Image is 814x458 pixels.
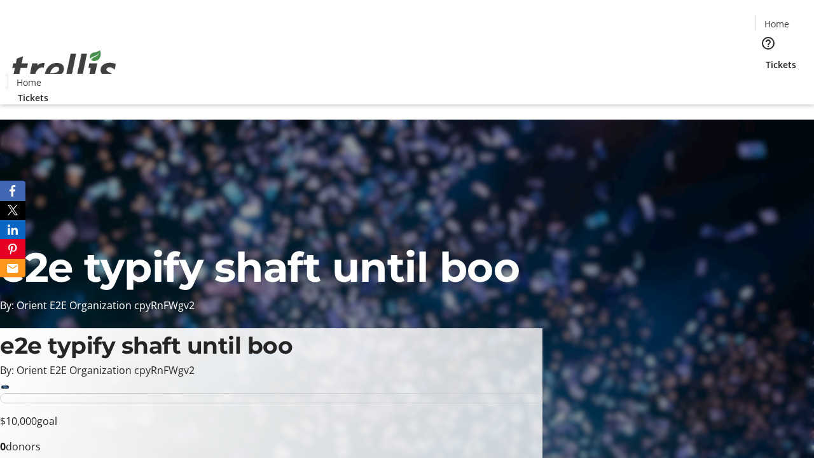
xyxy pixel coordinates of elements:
button: Help [755,31,781,56]
a: Tickets [755,58,806,71]
span: Home [764,17,789,31]
button: Cart [755,71,781,97]
a: Home [756,17,797,31]
span: Tickets [18,91,48,104]
span: Home [17,76,41,89]
a: Home [8,76,49,89]
img: Orient E2E Organization cpyRnFWgv2's Logo [8,36,121,100]
span: Tickets [766,58,796,71]
a: Tickets [8,91,59,104]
